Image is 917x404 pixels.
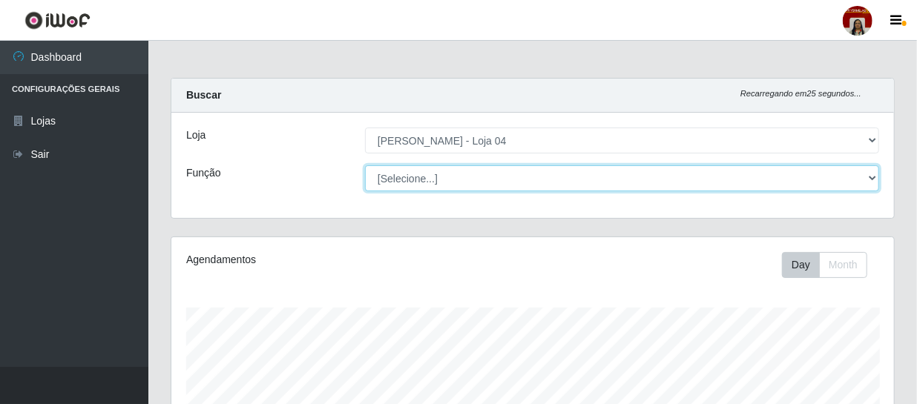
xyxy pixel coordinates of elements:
div: Toolbar with button groups [782,252,879,278]
button: Day [782,252,820,278]
strong: Buscar [186,89,221,101]
i: Recarregando em 25 segundos... [740,89,861,98]
div: Agendamentos [186,252,462,268]
label: Loja [186,128,206,143]
button: Month [819,252,867,278]
div: First group [782,252,867,278]
label: Função [186,165,221,181]
img: CoreUI Logo [24,11,91,30]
